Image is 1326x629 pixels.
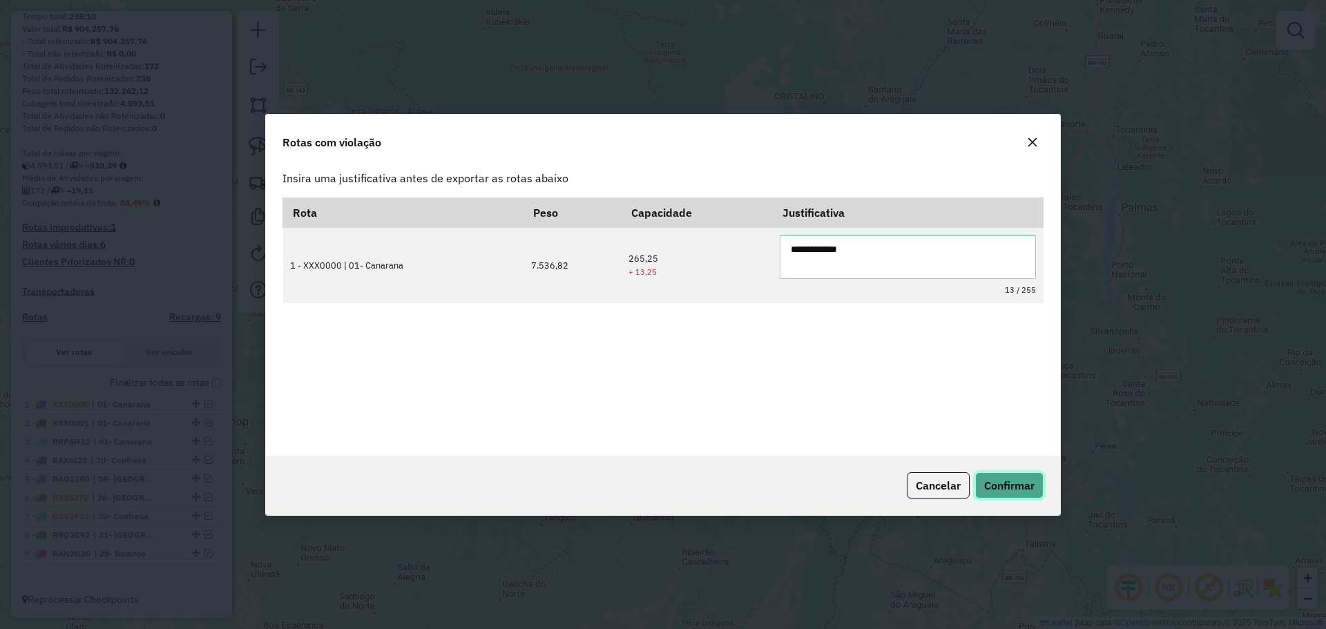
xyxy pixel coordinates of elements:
td: 7.536,82 [523,227,621,303]
small: + 13,25 [628,267,657,277]
td: 1 - XXX0000 | 01- Canarana [283,227,524,303]
span: Rotas com violação [282,134,381,151]
button: Confirmar [975,472,1044,499]
th: Justificativa [773,197,1044,227]
td: 265,25 [621,227,772,303]
th: Capacidade [621,197,772,227]
span: Cancelar [916,478,961,492]
th: Peso [523,197,621,227]
p: Insira uma justificativa antes de exportar as rotas abaixo [282,170,1044,186]
small: 13 / 255 [780,284,1036,296]
th: Rota [283,197,524,227]
span: Confirmar [984,478,1035,492]
button: Cancelar [907,472,970,499]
